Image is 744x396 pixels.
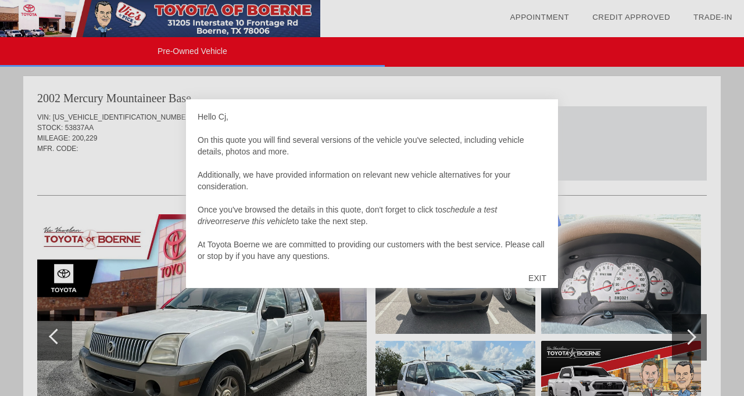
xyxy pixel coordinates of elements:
[592,13,670,21] a: Credit Approved
[198,111,546,262] div: Hello Cj, On this quote you will find several versions of the vehicle you've selected, including ...
[223,217,292,226] em: reserve this vehicle
[693,13,732,21] a: Trade-In
[198,205,497,226] em: schedule a test drive
[517,261,558,296] div: EXIT
[510,13,569,21] a: Appointment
